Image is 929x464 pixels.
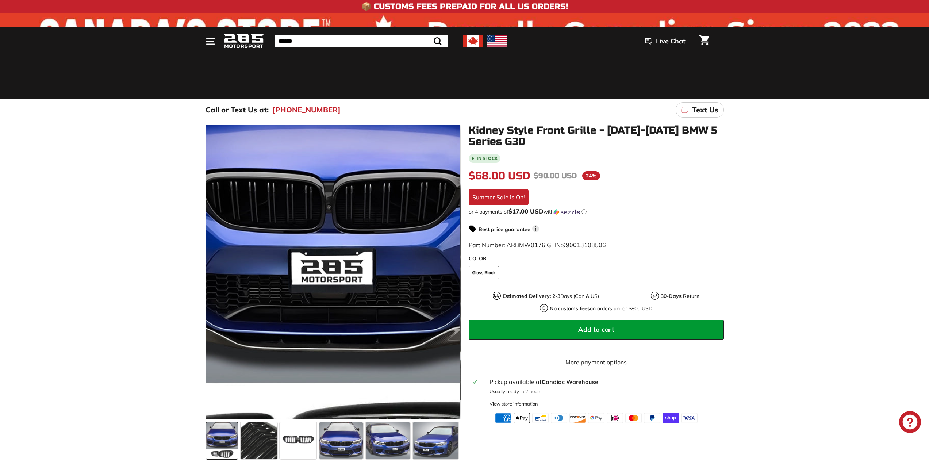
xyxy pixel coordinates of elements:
[644,413,660,423] img: paypal
[569,413,586,423] img: discover
[495,413,511,423] img: american_express
[681,413,698,423] img: visa
[582,171,600,180] span: 24%
[469,189,529,205] div: Summer Sale is On!
[490,388,719,395] p: Usually ready in 2 hours
[550,305,652,312] p: on orders under $800 USD
[676,102,724,118] a: Text Us
[469,208,724,215] div: or 4 payments of$17.00 USDwithSezzle Click to learn more about Sezzle
[469,255,724,262] label: COLOR
[206,104,269,115] p: Call or Text Us at:
[490,400,538,407] div: View store information
[695,29,714,54] a: Cart
[551,413,567,423] img: diners_club
[532,225,539,232] span: i
[272,104,341,115] a: [PHONE_NUMBER]
[663,413,679,423] img: shopify_pay
[275,35,448,47] input: Search
[534,171,577,180] span: $90.00 USD
[588,413,604,423] img: google_pay
[636,32,695,50] button: Live Chat
[607,413,623,423] img: ideal
[550,305,590,312] strong: No customs fees
[554,209,580,215] img: Sezzle
[469,170,530,182] span: $68.00 USD
[514,413,530,423] img: apple_pay
[469,241,606,249] span: Part Number: ARBMW0176 GTIN:
[578,325,614,334] span: Add to cart
[542,378,598,386] strong: Candiac Warehouse
[625,413,642,423] img: master
[469,358,724,367] a: More payment options
[469,125,724,147] h1: Kidney Style Front Grille - [DATE]-[DATE] BMW 5 Series G30
[503,293,560,299] strong: Estimated Delivery: 2-3
[661,293,699,299] strong: 30-Days Return
[562,241,606,249] span: 990013108506
[490,377,719,386] div: Pickup available at
[469,320,724,340] button: Add to cart
[897,411,923,435] inbox-online-store-chat: Shopify online store chat
[224,33,264,50] img: Logo_285_Motorsport_areodynamics_components
[469,208,724,215] div: or 4 payments of with
[477,156,498,161] b: In stock
[656,37,686,46] span: Live Chat
[503,292,599,300] p: Days (Can & US)
[532,413,549,423] img: bancontact
[692,104,718,115] p: Text Us
[508,207,544,215] span: $17.00 USD
[361,2,568,11] h4: 📦 Customs Fees Prepaid for All US Orders!
[479,226,530,233] strong: Best price guarantee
